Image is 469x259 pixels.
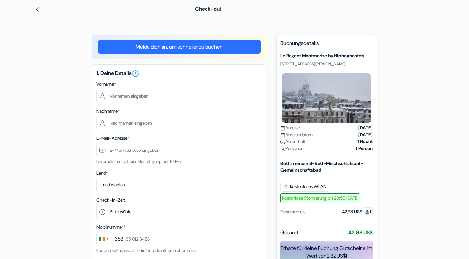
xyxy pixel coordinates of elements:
span: Check-out [195,6,221,12]
small: Du erhälst sofort eine Bestätigung per E-Mail [96,158,183,164]
strong: [DATE] [358,124,373,131]
strong: 42,98 US$ [348,229,373,236]
img: guest.svg [365,210,370,215]
strong: 1 Nacht [357,138,373,145]
img: calendar.svg [280,126,285,131]
h5: 1. Deine Details [96,70,262,78]
button: Change country, selected Ireland (+353) [97,232,123,246]
small: Für den Fall, dass dich die Unterkunft erreichen muss [96,247,197,253]
b: Bett in einem 6-Bett-Mischschlafsaal - Gemeinschaftsbad [280,160,363,173]
span: 1 [362,207,373,216]
div: 42,98 US$ [342,209,373,215]
input: 85 012 3456 [96,232,262,246]
input: Nachnamen eingeben [96,116,262,130]
h5: Le Regent Montmartre by Hiphophostels [280,53,373,59]
p: [STREET_ADDRESS][PERSON_NAME] [280,61,373,66]
label: Vorname [96,81,116,88]
strong: 1 Person [356,145,373,152]
h5: Buchungsdetails [280,40,373,50]
span: Anreise: [280,124,301,131]
label: E-Mail-Adresse [96,135,129,142]
input: Vornamen eingeben [96,89,262,103]
span: Aufenthalt: [280,138,306,145]
strong: [DATE] [358,131,373,138]
div: +353 [112,235,123,243]
label: Land [96,170,108,177]
i: error_outline [132,70,139,78]
span: Gesamt: [280,229,299,237]
img: moon.svg [280,139,285,144]
a: Melde dich an, um schneller zu buchen [98,40,261,54]
span: Kostenlose Stornierung bis 23:59 [DATE] [280,193,360,203]
img: free_wifi.svg [283,184,289,189]
label: Nachname [96,108,120,115]
span: Abreisedatum: [280,131,314,138]
img: user_icon.svg [280,146,285,151]
input: E-Mail-Adresse eingeben [96,143,262,157]
img: calendar.svg [280,133,285,137]
span: Kostenloses WLAN [280,182,329,192]
label: Check-in-Zeit [96,197,125,204]
img: left_arrow.svg [35,7,40,12]
a: error_outline [132,70,139,77]
label: Mobilnummer [96,224,125,231]
div: Gesamtpreis: [280,209,306,215]
span: Personen: [280,145,304,152]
